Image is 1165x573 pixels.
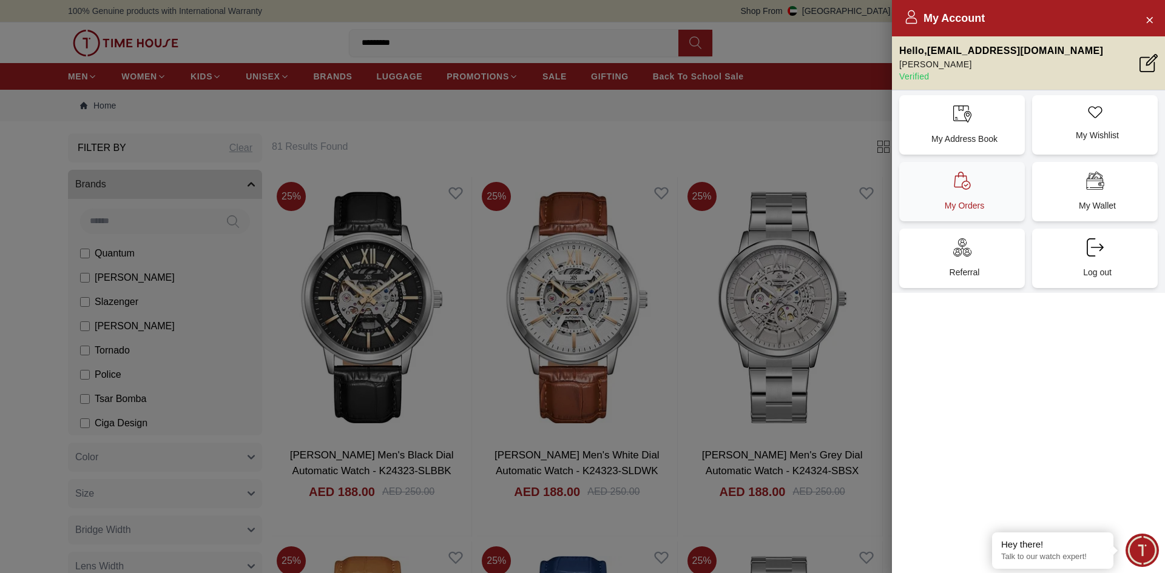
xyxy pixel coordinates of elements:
[899,44,1103,58] p: Hello , [EMAIL_ADDRESS][DOMAIN_NAME]
[1042,199,1153,212] p: My Wallet
[909,199,1020,212] p: My Orders
[1140,10,1159,29] button: Close Account
[1001,538,1104,551] div: Hey there!
[899,70,1103,82] p: Verified
[909,266,1020,278] p: Referral
[1126,534,1159,567] div: Chat Widget
[899,58,1103,70] p: [PERSON_NAME]
[904,10,985,27] h2: My Account
[1001,552,1104,562] p: Talk to our watch expert!
[1042,129,1153,141] p: My Wishlist
[909,133,1020,145] p: My Address Book
[1042,266,1153,278] p: Log out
